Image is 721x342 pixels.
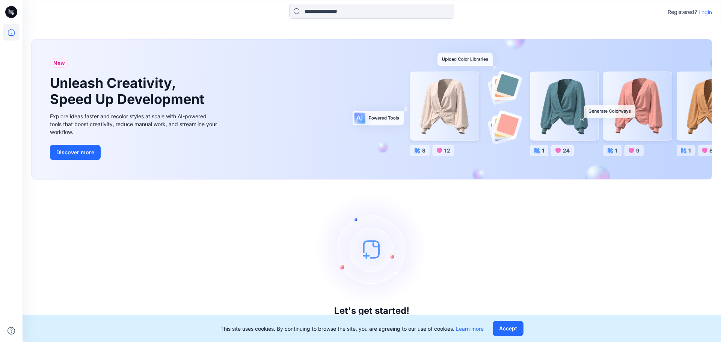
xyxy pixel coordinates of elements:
img: empty-state-image.svg [315,193,428,306]
button: Discover more [50,145,101,160]
h3: Let's get started! [334,306,409,316]
p: This site uses cookies. By continuing to browse the site, you are agreeing to our use of cookies. [220,325,484,333]
h1: Unleash Creativity, Speed Up Development [50,75,208,107]
button: Accept [493,321,523,336]
a: Learn more [456,325,484,332]
div: Explore ideas faster and recolor styles at scale with AI-powered tools that boost creativity, red... [50,112,219,136]
p: Login [698,8,712,16]
p: Registered? [668,8,697,17]
a: Discover more [50,145,219,160]
span: New [53,59,65,68]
